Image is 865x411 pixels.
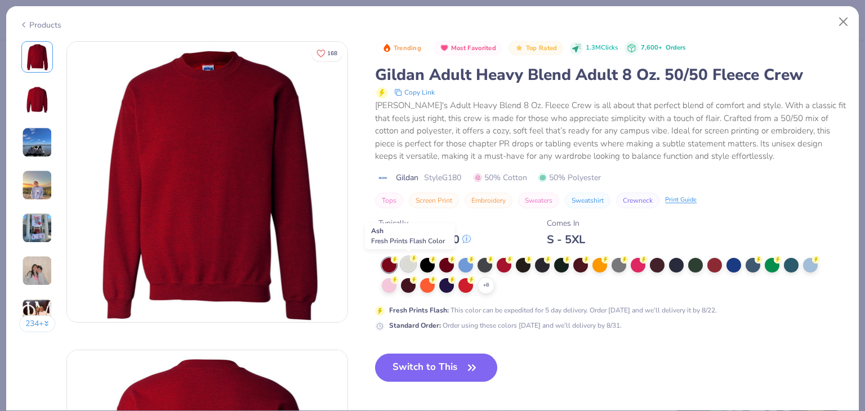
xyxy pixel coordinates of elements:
[538,172,601,184] span: 50% Polyester
[22,213,52,243] img: User generated content
[483,282,489,289] span: + 8
[389,305,717,315] div: This color can be expedited for 5 day delivery. Order [DATE] and we’ll delivery it by 8/22.
[389,320,622,330] div: Order using these colors [DATE] and we’ll delivery by 8/31.
[641,43,685,53] div: 7,600+
[474,172,527,184] span: 50% Cotton
[833,11,854,33] button: Close
[389,306,449,315] strong: Fresh Prints Flash :
[451,45,496,51] span: Most Favorited
[376,41,427,56] button: Badge Button
[22,170,52,200] img: User generated content
[327,51,337,56] span: 168
[665,195,697,205] div: Print Guide
[375,193,403,208] button: Tops
[586,43,618,53] span: 1.3M Clicks
[19,315,56,332] button: 234+
[509,41,563,56] button: Badge Button
[465,193,512,208] button: Embroidery
[424,172,461,184] span: Style G180
[22,298,52,329] img: User generated content
[440,43,449,52] img: Most Favorited sort
[375,354,497,382] button: Switch to This
[24,43,51,70] img: Front
[22,127,52,158] img: User generated content
[311,45,342,61] button: Like
[396,172,418,184] span: Gildan
[526,45,558,51] span: Top Rated
[382,43,391,52] img: Trending sort
[666,43,685,52] span: Orders
[375,99,846,163] div: [PERSON_NAME]'s Adult Heavy Blend 8 Oz. Fleece Crew is all about that perfect blend of comfort an...
[547,217,585,229] div: Comes In
[518,193,559,208] button: Sweaters
[24,86,51,113] img: Back
[389,321,441,330] strong: Standard Order :
[375,173,390,182] img: brand logo
[616,193,659,208] button: Crewneck
[371,236,445,245] span: Fresh Prints Flash Color
[378,217,471,229] div: Typically
[375,64,846,86] div: Gildan Adult Heavy Blend Adult 8 Oz. 50/50 Fleece Crew
[394,45,421,51] span: Trending
[565,193,610,208] button: Sweatshirt
[22,256,52,286] img: User generated content
[365,223,454,249] div: Ash
[19,19,61,31] div: Products
[515,43,524,52] img: Top Rated sort
[391,86,438,99] button: copy to clipboard
[409,193,459,208] button: Screen Print
[547,233,585,247] div: S - 5XL
[67,42,347,322] img: Front
[434,41,502,56] button: Badge Button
